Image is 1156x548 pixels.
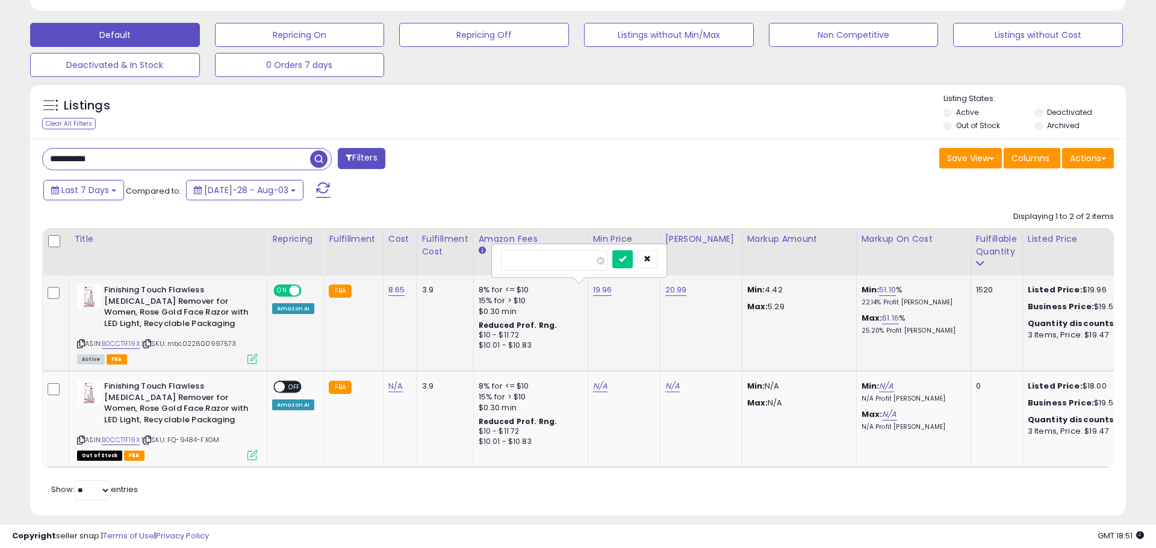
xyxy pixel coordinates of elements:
[939,148,1002,168] button: Save View
[422,233,468,258] div: Fulfillment Cost
[338,148,385,169] button: Filters
[747,397,768,408] strong: Max:
[124,451,144,461] span: FBA
[12,530,56,541] strong: Copyright
[769,23,939,47] button: Non Competitive
[956,107,978,117] label: Active
[479,437,579,447] div: $10.01 - $10.83
[479,416,558,426] b: Reduced Prof. Rng.
[275,286,290,296] span: ON
[104,381,250,428] b: Finishing Touch Flawless [MEDICAL_DATA] Remover for Women, Rose Gold Face Razor with LED Light, R...
[77,381,258,459] div: ASIN:
[882,408,897,420] a: N/A
[862,423,962,431] p: N/A Profit [PERSON_NAME]
[479,402,579,413] div: $0.30 min
[862,327,962,335] p: 25.20% Profit [PERSON_NAME]
[747,284,765,295] strong: Min:
[204,184,288,196] span: [DATE]-28 - Aug-03
[479,392,579,402] div: 15% for > $10
[1028,301,1094,312] b: Business Price:
[102,339,140,349] a: B0CCT1F19X
[862,380,880,392] b: Min:
[1047,120,1080,131] label: Archived
[102,435,140,445] a: B0CCT1F19X
[1062,148,1114,168] button: Actions
[74,233,262,245] div: Title
[1028,380,1083,392] b: Listed Price:
[104,285,250,332] b: Finishing Touch Flawless [MEDICAL_DATA] Remover for Women, Rose Gold Face Razor with LED Light, R...
[1098,530,1144,541] span: 2025-08-12 18:51 GMT
[862,285,962,307] div: %
[1013,211,1114,223] div: Displaying 1 to 2 of 2 items
[64,97,110,114] h5: Listings
[1028,330,1128,340] div: 3 Items, Price: $19.47
[747,233,851,245] div: Markup Amount
[77,285,258,363] div: ASIN:
[1028,318,1114,329] b: Quantity discounts
[1028,414,1128,425] div: :
[329,381,351,394] small: FBA
[141,339,237,348] span: | SKU: mbc022600997573
[1028,284,1083,295] b: Listed Price:
[1028,381,1128,392] div: $18.00
[51,484,138,495] span: Show: entries
[593,380,608,392] a: N/A
[300,286,319,296] span: OFF
[479,306,579,317] div: $0.30 min
[388,233,412,245] div: Cost
[943,93,1125,105] p: Listing States:
[1028,318,1128,329] div: :
[77,354,105,365] span: All listings currently available for purchase on Amazon
[1028,285,1128,295] div: $19.96
[862,298,962,307] p: 22.14% Profit [PERSON_NAME]
[77,381,101,405] img: 41hZZn1yBaL._SL40_.jpg
[422,285,464,295] div: 3.9
[479,285,579,295] div: 8% for <= $10
[1011,152,1049,164] span: Columns
[1028,414,1114,425] b: Quantity discounts
[479,381,579,392] div: 8% for <= $10
[285,382,304,392] span: OFF
[479,245,486,256] small: Amazon Fees.
[156,530,209,541] a: Privacy Policy
[103,530,154,541] a: Terms of Use
[42,118,96,129] div: Clear All Filters
[12,531,209,542] div: seller snap | |
[862,395,962,403] p: N/A Profit [PERSON_NAME]
[862,233,966,245] div: Markup on Cost
[479,320,558,330] b: Reduced Prof. Rng.
[956,120,1000,131] label: Out of Stock
[272,399,314,410] div: Amazon AI
[1028,398,1128,408] div: $19.56
[976,381,1013,392] div: 0
[747,301,847,312] p: 5.29
[107,354,127,365] span: FBA
[329,285,351,298] small: FBA
[479,340,579,351] div: $10.01 - $10.83
[479,295,579,306] div: 15% for > $10
[976,233,1018,258] div: Fulfillable Quantity
[862,312,883,324] b: Max:
[77,285,101,309] img: 41hZZn1yBaL._SL40_.jpg
[422,381,464,392] div: 3.9
[665,233,737,245] div: [PERSON_NAME]
[882,312,899,324] a: 61.16
[862,313,962,335] div: %
[747,381,847,392] p: N/A
[862,408,883,420] b: Max:
[329,233,378,245] div: Fulfillment
[479,330,579,340] div: $10 - $11.72
[665,380,680,392] a: N/A
[953,23,1123,47] button: Listings without Cost
[479,233,583,245] div: Amazon Fees
[77,451,122,461] span: All listings that are currently out of stock and unavailable for purchase on Amazon
[1028,426,1128,437] div: 3 Items, Price: $19.47
[879,284,896,296] a: 51.10
[1004,148,1060,168] button: Columns
[862,284,880,295] b: Min:
[1028,233,1132,245] div: Listed Price
[747,398,847,408] p: N/A
[593,233,655,245] div: Min Price
[30,53,200,77] button: Deactivated & In Stock
[584,23,754,47] button: Listings without Min/Max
